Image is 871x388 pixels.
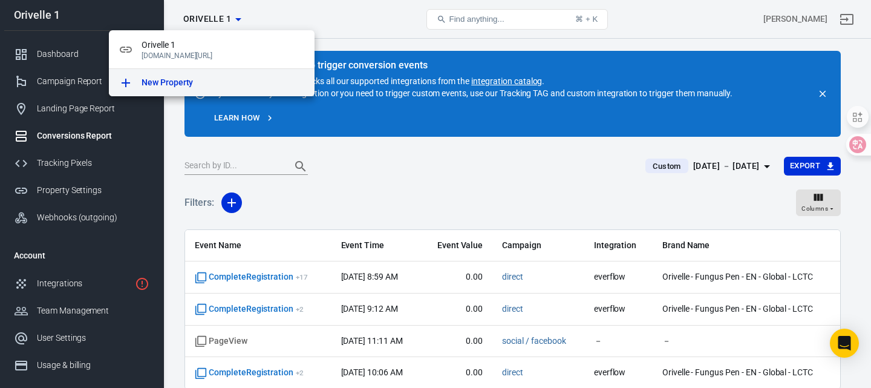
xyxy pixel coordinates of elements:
[142,39,305,51] span: Orivelle 1
[109,30,315,69] div: Orivelle 1[DOMAIN_NAME][URL]
[142,51,305,60] p: [DOMAIN_NAME][URL]
[109,69,315,96] a: New Property
[142,76,193,89] p: New Property
[830,329,859,358] div: Open Intercom Messenger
